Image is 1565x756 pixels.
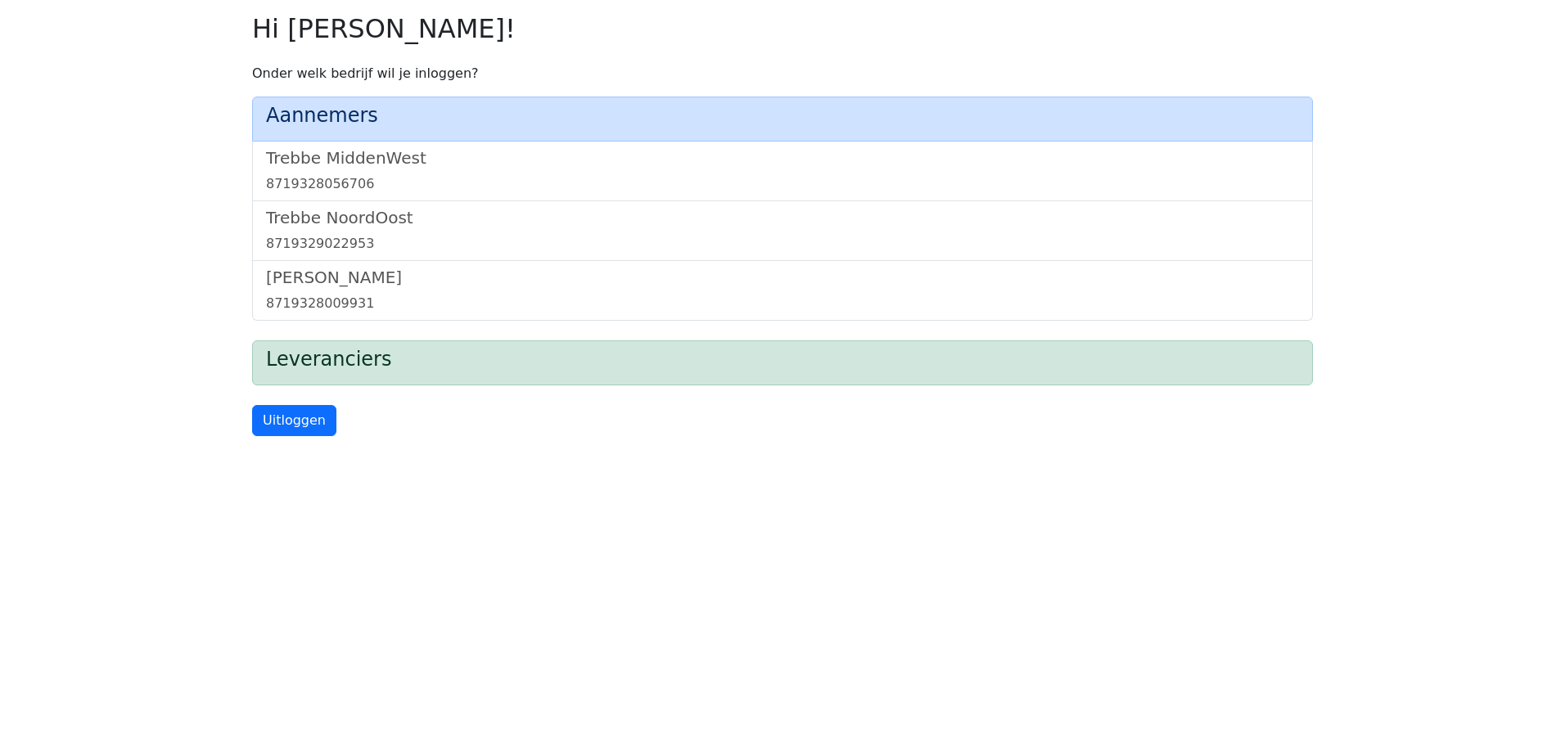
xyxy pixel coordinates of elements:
[266,234,1299,254] div: 8719329022953
[266,104,1299,128] h4: Aannemers
[266,268,1299,287] h5: [PERSON_NAME]
[266,174,1299,194] div: 8719328056706
[266,348,1299,371] h4: Leveranciers
[266,148,1299,168] h5: Trebbe MiddenWest
[266,294,1299,313] div: 8719328009931
[252,405,336,436] a: Uitloggen
[266,268,1299,313] a: [PERSON_NAME]8719328009931
[266,208,1299,227] h5: Trebbe NoordOost
[252,13,1313,44] h2: Hi [PERSON_NAME]!
[252,64,1313,83] p: Onder welk bedrijf wil je inloggen?
[266,208,1299,254] a: Trebbe NoordOost8719329022953
[266,148,1299,194] a: Trebbe MiddenWest8719328056706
